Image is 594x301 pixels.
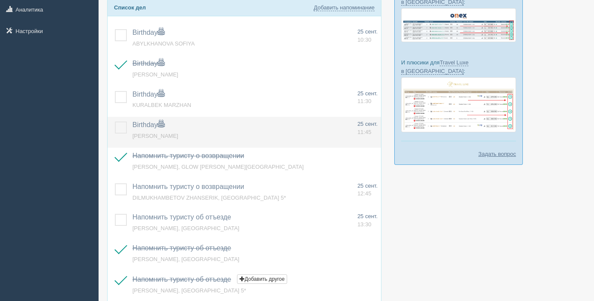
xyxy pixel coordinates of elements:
span: 11:30 [357,98,372,104]
a: Напомнить туристу об отъезде [132,276,231,283]
a: 25 сент. 12:45 [357,182,378,198]
b: Список дел [114,4,146,11]
a: 25 сент. 10:30 [357,28,378,44]
span: 25 сент. [357,28,378,35]
span: 25 сент. [357,90,378,97]
a: [PERSON_NAME] [132,71,178,78]
a: [PERSON_NAME], [GEOGRAPHIC_DATA] [132,225,239,231]
a: [PERSON_NAME] [132,133,178,139]
a: Задать вопрос [478,150,516,158]
a: 25 сент. 11:45 [357,120,378,136]
a: [PERSON_NAME], [GEOGRAPHIC_DATA] [132,256,239,262]
p: И плюсики для : [401,58,516,75]
span: 13:30 [357,221,372,228]
span: 11:45 [357,129,372,135]
span: 25 сент. [357,182,378,189]
a: KURALBEK MARZHAN [132,102,191,108]
span: 10:30 [357,36,372,43]
a: Birthday [132,60,165,67]
a: [PERSON_NAME], GLOW [PERSON_NAME][GEOGRAPHIC_DATA] [132,164,304,170]
a: Travel Luxe в [GEOGRAPHIC_DATA] [401,59,468,74]
a: Birthday [132,91,165,98]
a: ABYLKHANOVA SOFIYA [132,40,195,47]
a: 25 сент. 11:30 [357,90,378,106]
a: [PERSON_NAME], [GEOGRAPHIC_DATA] 5* [132,287,246,294]
a: Добавить напоминание [314,4,375,11]
span: 25 сент. [357,213,378,219]
a: Birthday [132,121,165,128]
button: Добавить другое [237,274,287,284]
span: 25 сент. [357,121,378,127]
img: travel-luxe-%D0%BF%D0%BE%D0%B4%D0%B1%D0%BE%D1%80%D0%BA%D0%B0-%D1%81%D1%80%D0%BC-%D0%B4%D0%BB%D1%8... [401,77,516,133]
a: Напомнить туристу о возвращении [132,183,244,190]
a: Напомнить туристу об отъезде [132,213,231,221]
span: 12:45 [357,190,372,197]
a: DILMUKHAMBETOV ZHANSERIK, [GEOGRAPHIC_DATA] 5* [132,195,286,201]
a: Напомнить туристу о возвращении [132,152,244,159]
a: 25 сент. 13:30 [357,213,378,228]
a: Birthday [132,29,165,36]
a: Напомнить туристу об отъезде [132,244,231,252]
img: onex-tour-proposal-crm-for-travel-agency.png [401,8,516,42]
